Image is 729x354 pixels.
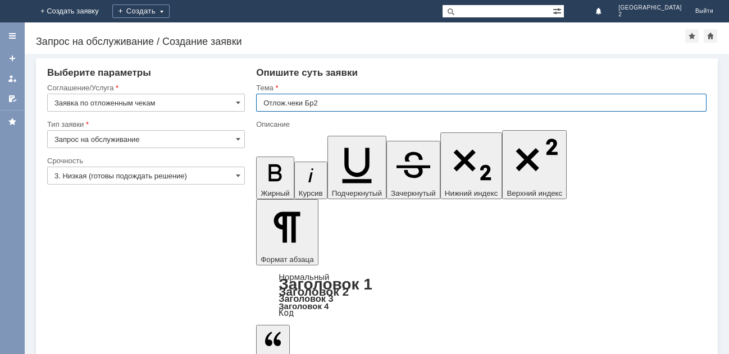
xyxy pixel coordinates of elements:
[256,273,707,317] div: Формат абзаца
[36,36,685,47] div: Запрос на обслуживание / Создание заявки
[279,308,294,318] a: Код
[112,4,170,18] div: Создать
[704,29,717,43] div: Сделать домашней страницей
[445,189,498,197] span: Нижний индекс
[279,301,329,311] a: Заголовок 4
[3,70,21,88] a: Мои заявки
[47,67,151,78] span: Выберите параметры
[47,157,243,164] div: Срочность
[294,162,327,199] button: Курсив
[3,90,21,108] a: Мои согласования
[507,189,562,197] span: Верхний индекс
[618,4,682,11] span: [GEOGRAPHIC_DATA]
[279,272,329,282] a: Нормальный
[279,293,333,304] a: Заголовок 3
[261,189,290,197] span: Жирный
[332,189,382,197] span: Подчеркнутый
[386,141,440,199] button: Зачеркнутый
[299,189,323,197] span: Курсив
[440,132,503,199] button: Нижний индекс
[256,67,358,78] span: Опишите суть заявки
[502,130,567,199] button: Верхний индекс
[256,84,704,91] div: Тема
[47,121,243,128] div: Тип заявки
[553,5,564,16] span: Расширенный поиск
[391,189,436,197] span: Зачеркнутый
[47,84,243,91] div: Соглашение/Услуга
[256,199,318,265] button: Формат абзаца
[256,121,704,128] div: Описание
[261,255,313,264] span: Формат абзаца
[618,11,682,18] span: 2
[327,136,386,199] button: Подчеркнутый
[685,29,699,43] div: Добавить в избранное
[279,275,372,293] a: Заголовок 1
[279,285,349,298] a: Заголовок 2
[256,157,294,199] button: Жирный
[3,49,21,67] a: Создать заявку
